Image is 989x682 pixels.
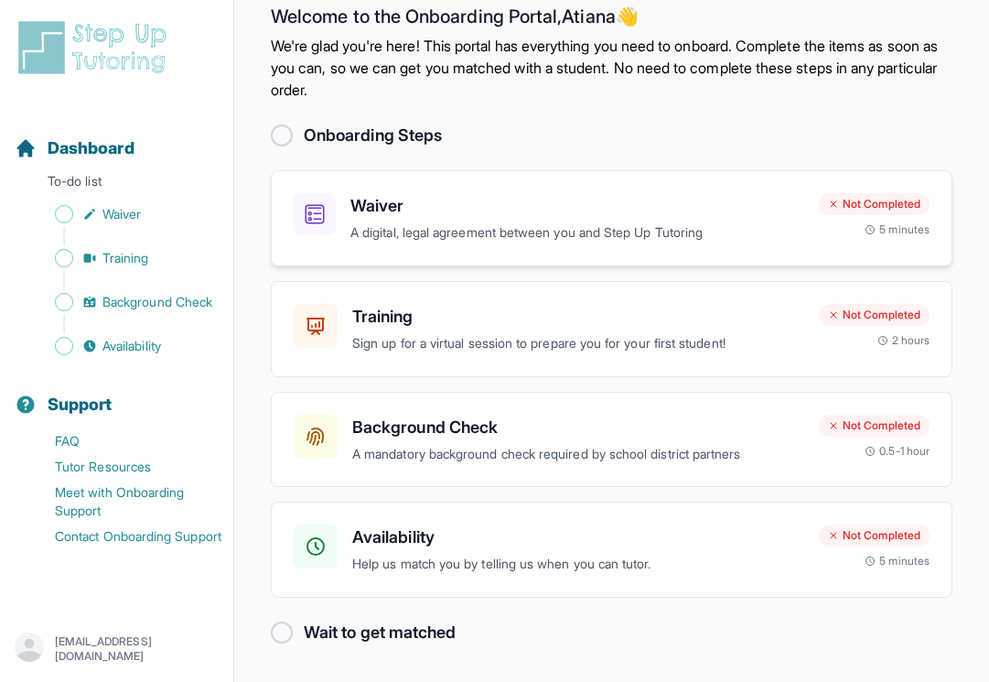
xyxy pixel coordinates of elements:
[15,18,177,77] img: logo
[102,205,141,223] span: Waiver
[352,333,804,354] p: Sign up for a virtual session to prepare you for your first student!
[15,201,233,227] a: Waiver
[15,245,233,271] a: Training
[350,222,804,244] p: A digital, legal agreement between you and Step Up Tutoring
[271,392,952,488] a: Background CheckA mandatory background check required by school district partnersNot Completed0.5...
[350,193,804,219] h3: Waiver
[15,333,233,359] a: Availability
[271,5,952,35] h2: Welcome to the Onboarding Portal, Atiana 👋
[15,633,219,666] button: [EMAIL_ADDRESS][DOMAIN_NAME]
[865,554,930,568] div: 5 minutes
[15,289,233,315] a: Background Check
[352,444,804,465] p: A mandatory background check required by school district partners
[271,281,952,377] a: TrainingSign up for a virtual session to prepare you for your first student!Not Completed2 hours
[55,634,219,664] p: [EMAIL_ADDRESS][DOMAIN_NAME]
[7,172,226,198] p: To-do list
[15,428,233,454] a: FAQ
[819,525,930,547] div: Not Completed
[877,333,930,348] div: 2 hours
[7,363,226,425] button: Support
[352,554,804,575] p: Help us match you by telling us when you can tutor.
[7,106,226,168] button: Dashboard
[48,392,113,417] span: Support
[819,193,930,215] div: Not Completed
[304,123,442,148] h2: Onboarding Steps
[819,415,930,437] div: Not Completed
[15,480,233,524] a: Meet with Onboarding Support
[15,135,134,161] a: Dashboard
[352,525,804,550] h3: Availability
[865,444,930,459] div: 0.5-1 hour
[271,35,952,101] p: We're glad you're here! This portal has everything you need to onboard. Complete the items as soo...
[352,304,804,330] h3: Training
[352,415,804,440] h3: Background Check
[819,304,930,326] div: Not Completed
[865,222,930,237] div: 5 minutes
[15,524,233,549] a: Contact Onboarding Support
[271,502,952,598] a: AvailabilityHelp us match you by telling us when you can tutor.Not Completed5 minutes
[48,135,134,161] span: Dashboard
[304,620,456,645] h2: Wait to get matched
[102,249,149,267] span: Training
[102,293,212,311] span: Background Check
[271,170,952,266] a: WaiverA digital, legal agreement between you and Step Up TutoringNot Completed5 minutes
[102,337,161,355] span: Availability
[15,454,233,480] a: Tutor Resources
